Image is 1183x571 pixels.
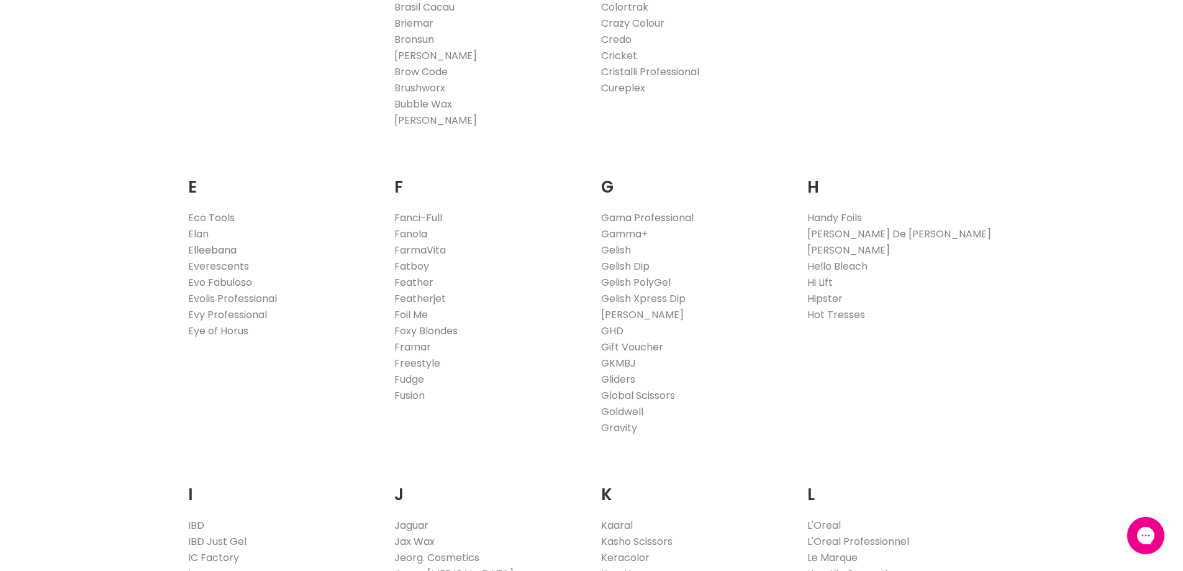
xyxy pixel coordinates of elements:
[601,211,694,225] a: Gama Professional
[807,259,868,273] a: Hello Bleach
[394,275,433,290] a: Feather
[188,534,247,549] a: IBD Just Gel
[394,324,458,338] a: Foxy Blondes
[188,550,239,565] a: IC Factory
[601,48,637,63] a: Cricket
[807,534,909,549] a: L'Oreal Professionnel
[394,466,582,508] h2: J
[601,372,635,386] a: Gliders
[807,211,862,225] a: Handy Foils
[807,158,995,200] h2: H
[601,388,675,403] a: Global Scissors
[601,308,684,322] a: [PERSON_NAME]
[188,308,267,322] a: Evy Professional
[807,243,890,257] a: [PERSON_NAME]
[188,158,376,200] h2: E
[394,291,446,306] a: Featherjet
[601,65,699,79] a: Cristalli Professional
[601,466,789,508] h2: K
[601,275,671,290] a: Gelish PolyGel
[601,291,686,306] a: Gelish Xpress Dip
[601,227,648,241] a: Gamma+
[601,356,636,370] a: GKMBJ
[601,32,632,47] a: Credo
[188,227,209,241] a: Elan
[394,211,442,225] a: Fanci-Full
[394,340,431,354] a: Framar
[188,518,204,532] a: IBD
[601,404,643,419] a: Goldwell
[394,372,424,386] a: Fudge
[601,340,663,354] a: Gift Voucher
[601,158,789,200] h2: G
[188,211,235,225] a: Eco Tools
[188,275,252,290] a: Evo Fabuloso
[601,81,645,95] a: Cureplex
[601,518,633,532] a: Kaaral
[394,243,446,257] a: FarmaVita
[601,421,637,435] a: Gravity
[394,518,428,532] a: Jaguar
[188,291,277,306] a: Evolis Professional
[394,550,479,565] a: Jeorg. Cosmetics
[394,259,429,273] a: Fatboy
[1121,513,1171,559] iframe: Gorgias live chat messenger
[394,48,477,63] a: [PERSON_NAME]
[807,550,858,565] a: Le Marque
[807,518,841,532] a: L'Oreal
[807,291,843,306] a: Hipster
[807,275,833,290] a: Hi Lift
[394,534,435,549] a: Jax Wax
[188,243,237,257] a: Elleebana
[601,243,631,257] a: Gelish
[601,16,664,30] a: Crazy Colour
[394,227,427,241] a: Fanola
[394,388,425,403] a: Fusion
[601,324,623,338] a: GHD
[807,227,991,241] a: [PERSON_NAME] De [PERSON_NAME]
[807,466,995,508] h2: L
[394,356,440,370] a: Freestyle
[394,97,452,111] a: Bubble Wax
[188,324,248,338] a: Eye of Horus
[188,466,376,508] h2: I
[601,259,650,273] a: Gelish Dip
[394,32,434,47] a: Bronsun
[807,308,865,322] a: Hot Tresses
[394,158,582,200] h2: F
[394,308,428,322] a: Foil Me
[601,534,673,549] a: Kasho Scissors
[394,16,433,30] a: Briemar
[188,259,249,273] a: Everescents
[394,113,477,127] a: [PERSON_NAME]
[394,65,448,79] a: Brow Code
[601,550,650,565] a: Keracolor
[394,81,445,95] a: Brushworx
